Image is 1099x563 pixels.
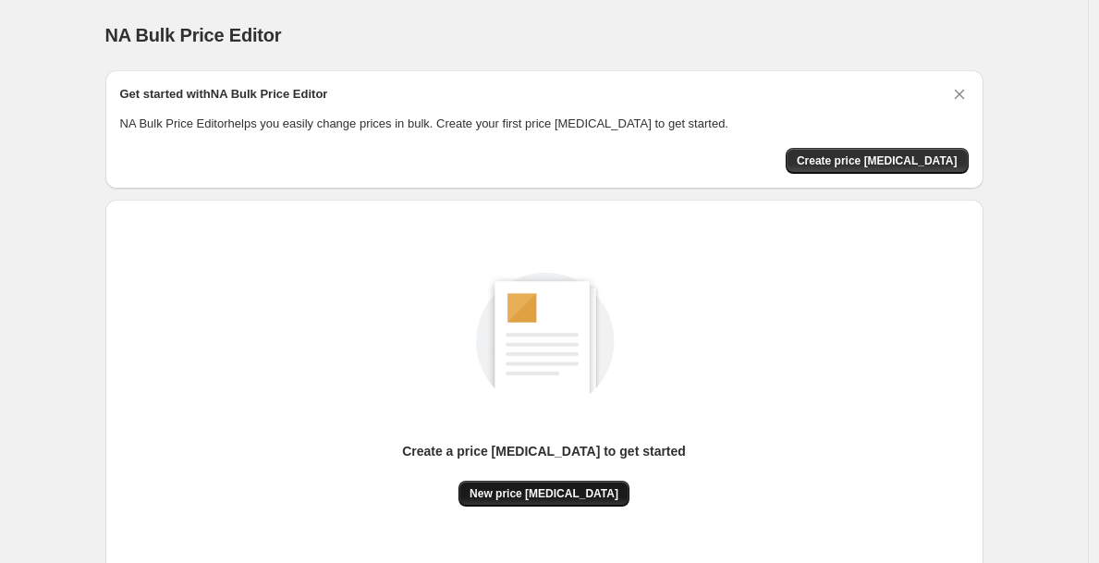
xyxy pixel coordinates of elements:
[470,486,618,501] span: New price [MEDICAL_DATA]
[797,153,958,168] span: Create price [MEDICAL_DATA]
[950,85,969,104] button: Dismiss card
[120,115,969,133] p: NA Bulk Price Editor helps you easily change prices in bulk. Create your first price [MEDICAL_DAT...
[786,148,969,174] button: Create price change job
[120,85,328,104] h2: Get started with NA Bulk Price Editor
[402,442,686,460] p: Create a price [MEDICAL_DATA] to get started
[458,481,629,507] button: New price [MEDICAL_DATA]
[105,25,282,45] span: NA Bulk Price Editor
